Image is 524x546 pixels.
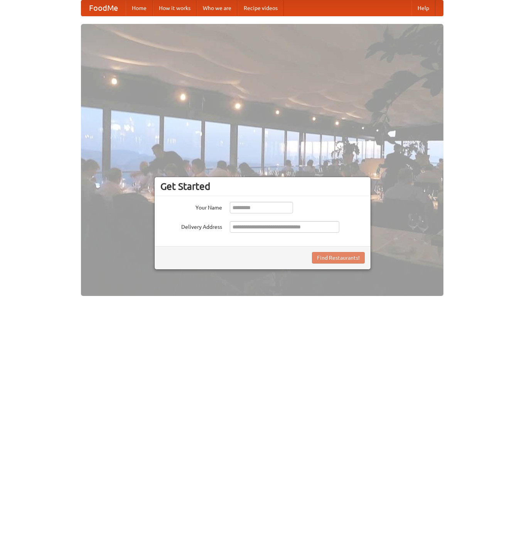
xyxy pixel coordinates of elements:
[238,0,284,16] a: Recipe videos
[126,0,153,16] a: Home
[153,0,197,16] a: How it works
[81,0,126,16] a: FoodMe
[160,202,222,211] label: Your Name
[411,0,435,16] a: Help
[197,0,238,16] a: Who we are
[312,252,365,264] button: Find Restaurants!
[160,221,222,231] label: Delivery Address
[160,181,365,192] h3: Get Started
